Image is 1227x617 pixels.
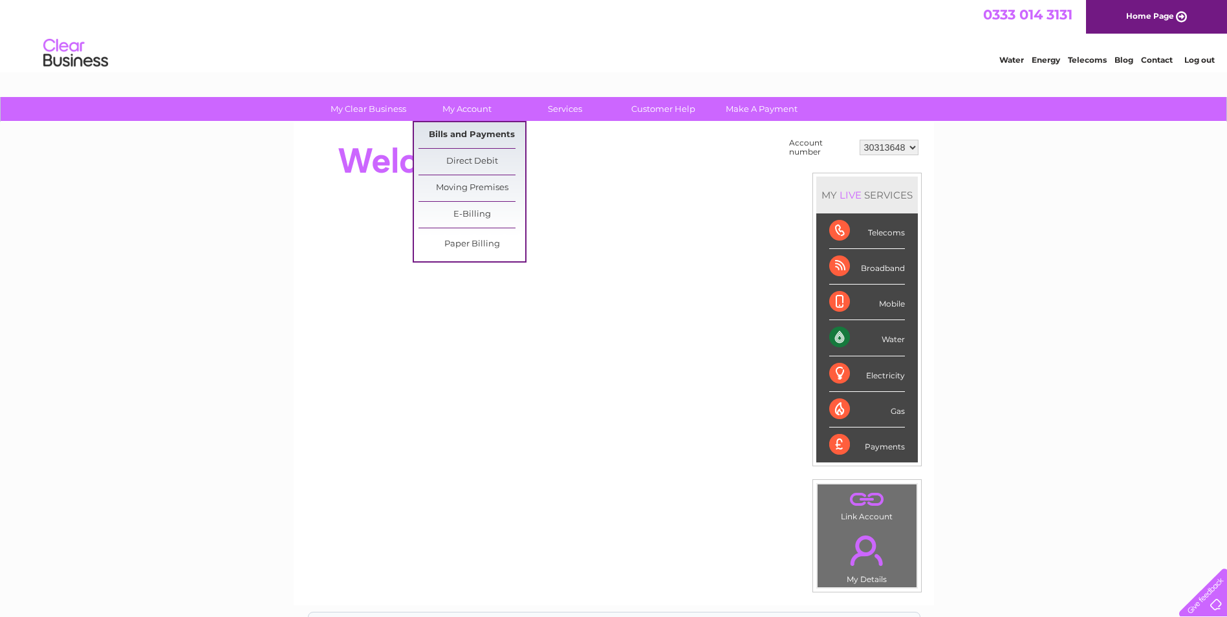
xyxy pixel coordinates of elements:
[837,189,864,201] div: LIVE
[786,135,856,160] td: Account number
[829,249,905,285] div: Broadband
[999,55,1024,65] a: Water
[418,202,525,228] a: E-Billing
[418,122,525,148] a: Bills and Payments
[821,488,913,510] a: .
[983,6,1072,23] a: 0333 014 3131
[512,97,618,121] a: Services
[43,34,109,73] img: logo.png
[821,528,913,573] a: .
[418,175,525,201] a: Moving Premises
[1032,55,1060,65] a: Energy
[1141,55,1173,65] a: Contact
[1068,55,1107,65] a: Telecoms
[309,7,920,63] div: Clear Business is a trading name of Verastar Limited (registered in [GEOGRAPHIC_DATA] No. 3667643...
[708,97,815,121] a: Make A Payment
[817,484,917,525] td: Link Account
[315,97,422,121] a: My Clear Business
[829,213,905,249] div: Telecoms
[418,232,525,257] a: Paper Billing
[829,356,905,392] div: Electricity
[413,97,520,121] a: My Account
[1114,55,1133,65] a: Blog
[829,428,905,462] div: Payments
[816,177,918,213] div: MY SERVICES
[829,392,905,428] div: Gas
[1184,55,1215,65] a: Log out
[829,320,905,356] div: Water
[817,525,917,588] td: My Details
[418,149,525,175] a: Direct Debit
[610,97,717,121] a: Customer Help
[829,285,905,320] div: Mobile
